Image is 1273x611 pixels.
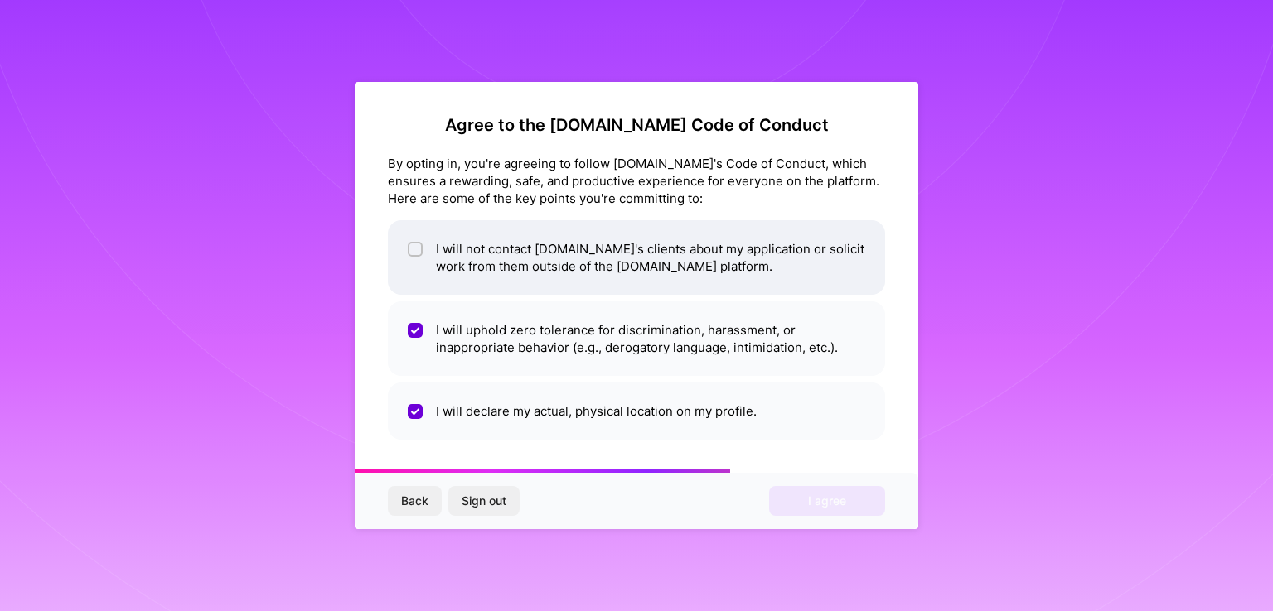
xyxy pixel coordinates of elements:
li: I will not contact [DOMAIN_NAME]'s clients about my application or solicit work from them outside... [388,220,885,295]
button: Back [388,486,442,516]
h2: Agree to the [DOMAIN_NAME] Code of Conduct [388,115,885,135]
li: I will declare my actual, physical location on my profile. [388,382,885,440]
button: Sign out [448,486,520,516]
li: I will uphold zero tolerance for discrimination, harassment, or inappropriate behavior (e.g., der... [388,301,885,376]
span: Back [401,493,428,509]
span: Sign out [462,493,506,509]
div: By opting in, you're agreeing to follow [DOMAIN_NAME]'s Code of Conduct, which ensures a rewardin... [388,155,885,207]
